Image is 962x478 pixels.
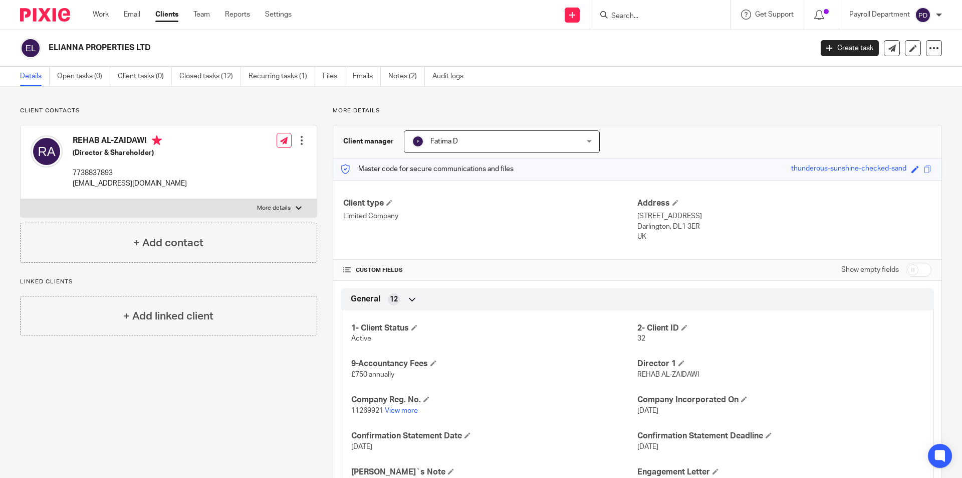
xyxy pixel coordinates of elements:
h4: + Add linked client [123,308,213,324]
h4: Engagement Letter [637,467,923,477]
img: svg%3E [31,135,63,168]
img: svg%3E [412,135,424,147]
a: Settings [265,10,292,20]
p: Client contacts [20,107,317,115]
h4: [PERSON_NAME]`s Note [351,467,637,477]
p: Master code for secure communications and files [341,164,514,174]
a: Emails [353,67,381,86]
span: 11269921 [351,407,383,414]
input: Search [610,12,700,21]
a: Reports [225,10,250,20]
span: REHAB AL-ZAIDAWI [637,371,699,378]
p: [EMAIL_ADDRESS][DOMAIN_NAME] [73,179,187,189]
h4: 1- Client Status [351,323,637,334]
a: Email [124,10,140,20]
a: Recurring tasks (1) [249,67,315,86]
a: Clients [155,10,178,20]
a: Create task [821,40,879,56]
h2: ELIANNA PROPERTIES LTD [49,43,654,53]
h3: Client manager [343,136,394,146]
p: More details [257,204,291,212]
a: View more [385,407,418,414]
h4: CUSTOM FIELDS [343,266,637,274]
h4: + Add contact [133,235,203,251]
h4: Company Reg. No. [351,395,637,405]
h4: Director 1 [637,359,923,369]
span: [DATE] [351,443,372,450]
a: Audit logs [432,67,471,86]
a: Work [93,10,109,20]
i: Primary [152,135,162,145]
span: General [351,294,380,304]
a: Open tasks (0) [57,67,110,86]
a: Files [323,67,345,86]
span: [DATE] [637,407,658,414]
h4: REHAB AL-ZAIDAWI [73,135,187,148]
span: [DATE] [637,443,658,450]
span: Active [351,335,371,342]
p: UK [637,232,931,242]
p: 7738837893 [73,168,187,178]
a: Closed tasks (12) [179,67,241,86]
h4: Company Incorporated On [637,395,923,405]
img: svg%3E [20,38,41,59]
a: Team [193,10,210,20]
h4: Address [637,198,931,209]
span: 32 [637,335,645,342]
label: Show empty fields [841,265,899,275]
h5: (Director & Shareholder) [73,148,187,158]
img: svg%3E [915,7,931,23]
span: Get Support [755,11,794,18]
div: thunderous-sunshine-checked-sand [791,164,906,175]
p: Payroll Department [849,10,910,20]
p: Linked clients [20,278,317,286]
p: Limited Company [343,211,637,221]
h4: 9-Accountancy Fees [351,359,637,369]
h4: 2- Client ID [637,323,923,334]
p: More details [333,107,942,115]
p: [STREET_ADDRESS] [637,211,931,221]
a: Details [20,67,50,86]
a: Client tasks (0) [118,67,172,86]
h4: Confirmation Statement Deadline [637,431,923,441]
a: Notes (2) [388,67,425,86]
span: £750 annually [351,371,394,378]
span: Fatima D [430,138,458,145]
h4: Confirmation Statement Date [351,431,637,441]
h4: Client type [343,198,637,209]
p: Darlington, DL1 3ER [637,222,931,232]
img: Pixie [20,8,70,22]
span: 12 [390,294,398,304]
